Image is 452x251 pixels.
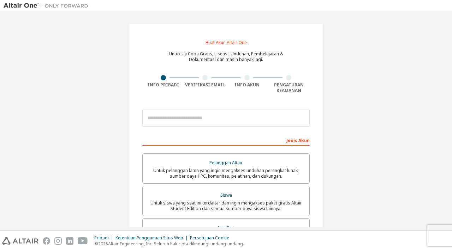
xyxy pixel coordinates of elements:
[108,241,244,247] font: Altair Engineering, Inc. Seluruh hak cipta dilindungi undang-undang.
[150,200,302,212] font: Untuk siswa yang saat ini terdaftar dan ingin mengakses paket gratis Altair Student Edition dan s...
[98,241,108,247] font: 2025
[189,56,263,62] font: Dokumentasi dan masih banyak lagi.
[94,241,98,247] font: ©
[94,235,109,241] font: Pribadi
[185,82,225,88] font: Verifikasi Email
[4,2,92,9] img: Altair Satu
[2,237,38,245] img: altair_logo.svg
[218,225,234,231] font: Fakultas
[66,237,73,245] img: linkedin.svg
[78,237,88,245] img: youtube.svg
[54,237,62,245] img: instagram.svg
[148,82,179,88] font: Info Pribadi
[43,237,50,245] img: facebook.svg
[190,235,229,241] font: Persetujuan Cookie
[209,160,243,166] font: Pelanggan Altair
[234,82,260,88] font: Info Akun
[274,82,304,93] font: Pengaturan Keamanan
[153,167,299,179] font: Untuk pelanggan lama yang ingin mengakses unduhan perangkat lunak, sumber daya HPC, komunitas, pe...
[115,235,183,241] font: Ketentuan Penggunaan Situs Web
[286,137,310,143] font: Jenis Akun
[220,192,232,198] font: Siswa
[169,51,283,57] font: Untuk Uji Coba Gratis, Lisensi, Unduhan, Pembelajaran &
[206,39,247,45] font: Buat Akun Altair One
